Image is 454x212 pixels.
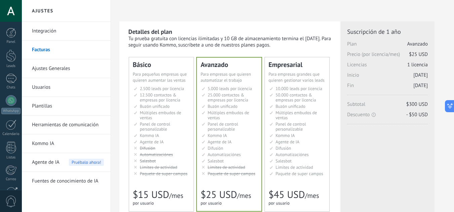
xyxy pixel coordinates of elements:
span: 2.500 leads por licencia [140,86,184,91]
div: Chats [1,85,21,90]
a: Kommo IA [32,134,104,153]
span: Buzón unificado [208,103,238,109]
span: 10.000 leads por licencia [276,86,322,91]
li: Fuentes de conocimiento de IA [22,172,111,190]
span: Múltiples embudos de ventas [140,110,181,121]
span: /mes [237,191,251,200]
span: Plan [347,41,428,51]
span: Paquete de super campos [140,171,188,176]
span: Difusión [276,145,291,151]
div: WhatsApp [1,108,20,114]
div: Avanzado [201,61,258,68]
span: Límites de actividad [276,164,313,170]
span: $15 USD [133,188,169,201]
li: Usuarios [22,78,111,97]
span: Buzón unificado [140,103,170,109]
span: Agente de IA [208,139,232,145]
a: Fuentes de conocimiento de IA [32,172,104,191]
span: 50.000 contactos & empresas por licencia [276,92,316,103]
span: Buzón unificado [276,103,305,109]
span: Para empresas grandes que quieren gestionar varios leads [269,71,325,83]
span: Agente de IA [32,153,59,172]
span: Agente de IA [276,139,299,145]
span: Límites de actividad [140,164,177,170]
span: Automatizaciónes [276,152,309,157]
span: /mes [305,191,319,200]
span: Paquete de super campos [276,171,323,176]
span: Paquete de super campos [208,171,255,176]
div: Leads [1,64,21,68]
a: Ajustes Generales [32,59,104,78]
a: Integración [32,22,104,41]
span: 5.000 leads por licencia [208,86,252,91]
span: - $50 USD [406,112,428,118]
a: Herramientas de comunicación [32,116,104,134]
span: Inicio [347,72,428,82]
span: Suscripción de 1 año [347,28,428,36]
span: Automatizaciónes [208,152,241,157]
li: Herramientas de comunicación [22,116,111,134]
span: Descuento [347,112,428,118]
a: Plantillas [32,97,104,116]
span: /mes [169,191,183,200]
span: Salesbot [140,158,156,164]
div: Correo [1,177,21,182]
span: Salesbot [276,158,292,164]
span: Kommo IA [208,133,227,138]
span: Kommo IA [140,133,159,138]
div: Listas [1,155,21,160]
span: Kommo IA [276,133,295,138]
span: Difusión [140,145,155,151]
div: Calendario [1,132,21,136]
span: por usuario [133,200,154,206]
a: Agente de IA Pruébalo ahora! [32,153,104,172]
li: Agente de IA [22,153,111,172]
div: Empresarial [269,61,326,68]
span: $45 USD [269,188,305,201]
span: 12.500 contactos & empresas por licencia [140,92,180,103]
span: Difusión [208,145,223,151]
span: [DATE] [413,82,428,89]
span: Panel de control personalizable [208,121,238,132]
li: Integración [22,22,111,41]
span: Panel de control personalizable [140,121,170,132]
a: Facturas [32,41,104,59]
span: Avanzado [407,41,428,47]
span: $25 USD [409,51,428,58]
span: 1 licencia [407,62,428,68]
a: Usuarios [32,78,104,97]
span: Para empresas que quieren automatizar el trabajo [201,71,251,83]
span: Automatizaciónes [140,152,173,157]
span: $300 USD [406,101,428,108]
span: Subtotal [347,101,428,112]
span: [DATE] [413,72,428,78]
li: Ajustes Generales [22,59,111,78]
span: Fin [347,82,428,93]
span: Límites de actividad [208,164,245,170]
span: Agente de IA [140,139,164,145]
li: Kommo IA [22,134,111,153]
span: $25 USD [201,188,237,201]
span: Pruébalo ahora! [69,159,104,166]
b: Detalles del plan [128,28,172,36]
div: Tu prueba gratuita con licencias ilimitadas y 10 GB de almacenamiento termina el [DATE]. Para seg... [128,36,332,48]
span: Licencias [347,62,428,72]
li: Facturas [22,41,111,59]
span: por usuario [269,200,290,206]
span: Múltiples embudos de ventas [208,110,249,121]
div: Panel [1,40,21,44]
span: Salesbot [208,158,224,164]
span: Precio (por licencia/mes) [347,51,428,62]
li: Plantillas [22,97,111,116]
span: Panel de control personalizable [276,121,306,132]
span: 25.000 contactos & empresas por licencia [208,92,248,103]
div: Básico [133,61,190,68]
span: Múltiples embudos de ventas [276,110,317,121]
span: por usuario [201,200,222,206]
span: Para pequeñas empresas que quieren aumentar las ventas [133,71,187,83]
